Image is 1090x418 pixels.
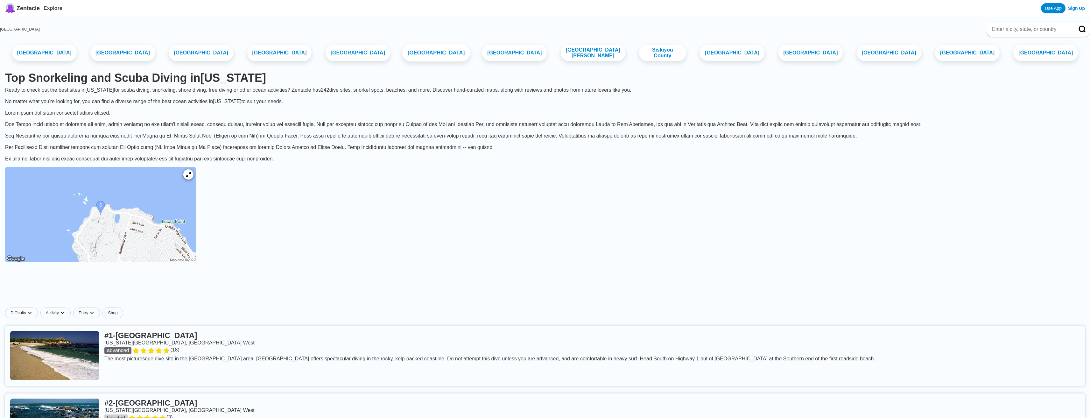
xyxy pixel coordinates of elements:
button: Difficultydropdown caret [5,308,40,318]
a: [GEOGRAPHIC_DATA] [402,44,470,62]
a: [GEOGRAPHIC_DATA] [482,45,547,61]
a: [GEOGRAPHIC_DATA] [90,45,155,61]
a: [GEOGRAPHIC_DATA] [1013,45,1078,61]
a: Zentacle logoZentacle [5,3,40,13]
a: [GEOGRAPHIC_DATA] [935,45,1000,61]
a: [GEOGRAPHIC_DATA] [169,45,233,61]
button: Activitydropdown caret [40,308,73,318]
button: Entrydropdown caret [73,308,102,318]
span: Zentacle [17,5,40,12]
a: Use App [1041,3,1065,13]
a: [GEOGRAPHIC_DATA] [857,45,921,61]
img: dropdown caret [27,310,32,315]
img: California dive site map [5,167,196,262]
img: dropdown caret [89,310,95,315]
img: Zentacle logo [5,3,15,13]
img: dropdown caret [60,310,65,315]
a: [GEOGRAPHIC_DATA][PERSON_NAME] [561,45,625,61]
h1: Top Snorkeling and Scuba Diving in [US_STATE] [5,71,1085,85]
span: Difficulty [11,310,26,315]
a: Sign Up [1068,6,1085,11]
a: [GEOGRAPHIC_DATA] [700,45,764,61]
a: [GEOGRAPHIC_DATA] [12,45,77,61]
a: Explore [44,5,62,11]
a: Siskiyou County [639,45,686,61]
a: Shop [102,308,123,318]
a: [GEOGRAPHIC_DATA] [778,45,843,61]
span: Activity [46,310,59,315]
iframe: Advertisement [391,274,700,302]
span: Entry [79,310,88,315]
input: Enter a city, state, or country [991,26,1070,32]
a: [GEOGRAPHIC_DATA] [326,45,390,61]
a: [GEOGRAPHIC_DATA] [247,45,312,61]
